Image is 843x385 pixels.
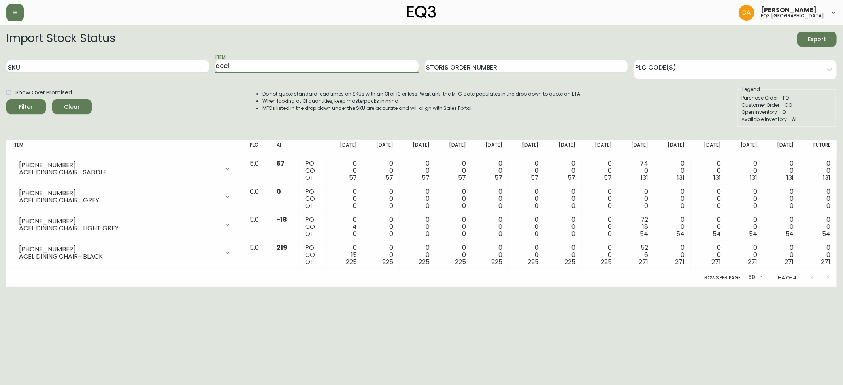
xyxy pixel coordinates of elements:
span: 0 [571,229,575,238]
div: Filter [19,102,33,112]
div: 0 4 [333,216,357,238]
span: 131 [714,173,721,182]
span: 0 [754,201,758,210]
div: [PHONE_NUMBER] [19,190,220,197]
div: 0 0 [333,188,357,209]
div: 0 0 [588,216,612,238]
div: 50 [745,271,765,284]
span: 0 [608,229,612,238]
div: [PHONE_NUMBER] [19,246,220,253]
th: [DATE] [472,140,509,157]
span: 131 [786,173,794,182]
div: 0 0 [588,188,612,209]
div: PO CO [305,216,320,238]
div: [PHONE_NUMBER] [19,218,220,225]
span: 271 [785,257,794,266]
span: 0 [717,201,721,210]
div: 0 0 [552,188,575,209]
div: PO CO [305,244,320,266]
div: 0 0 [734,244,757,266]
li: When looking at OI quantities, keep masterpacks in mind. [262,98,582,105]
th: [DATE] [327,140,363,157]
div: 0 0 [515,188,539,209]
div: 0 0 [588,244,612,266]
div: 0 0 [479,160,502,181]
div: 0 0 [370,244,393,266]
td: 6.0 [243,185,270,213]
div: 0 0 [697,216,721,238]
li: Do not quote standard lead times on SKUs with an OI of 10 or less. Wait until the MFG date popula... [262,91,582,98]
span: 0 [535,201,539,210]
span: 0 [389,201,393,210]
div: [PHONE_NUMBER] [19,162,220,169]
span: 225 [419,257,430,266]
div: 0 0 [661,244,685,266]
div: 0 0 [661,216,685,238]
th: [DATE] [582,140,618,157]
span: 0 [498,229,502,238]
span: 54 [676,229,685,238]
th: [DATE] [509,140,545,157]
div: Customer Order - CO [741,102,832,109]
span: 0 [498,201,502,210]
div: [PHONE_NUMBER]ACEL DINING CHAIR- BLACK [13,244,237,262]
span: OI [305,257,312,266]
span: 271 [675,257,685,266]
p: 1-4 of 4 [777,274,796,281]
div: 0 0 [770,216,794,238]
div: 0 0 [442,244,466,266]
span: 225 [382,257,393,266]
div: 0 0 [734,160,757,181]
div: 0 0 [515,244,539,266]
div: PO CO [305,188,320,209]
div: 0 0 [697,244,721,266]
span: 57 [277,159,285,168]
span: 225 [601,257,612,266]
div: 0 0 [406,216,430,238]
span: 0 [353,201,357,210]
span: 271 [748,257,758,266]
div: 0 0 [479,216,502,238]
th: [DATE] [691,140,727,157]
td: 5.0 [243,213,270,241]
span: 271 [712,257,721,266]
h5: eq3 [GEOGRAPHIC_DATA] [761,13,824,18]
div: 52 6 [624,244,648,266]
span: 131 [750,173,758,182]
div: 0 0 [370,216,393,238]
div: 0 15 [333,244,357,266]
div: [PHONE_NUMBER]ACEL DINING CHAIR- GREY [13,188,237,206]
span: Export [803,34,830,44]
th: Item [6,140,243,157]
span: 57 [531,173,539,182]
div: 0 0 [770,160,794,181]
li: MFGs listed in the drop down under the SKU are accurate and will align with Sales Portal. [262,105,582,112]
span: 0 [535,229,539,238]
span: 131 [823,173,830,182]
div: 74 0 [624,160,648,181]
img: logo [407,6,436,18]
span: 131 [641,173,648,182]
span: [PERSON_NAME] [761,7,817,13]
span: 0 [389,229,393,238]
span: 0 [826,201,830,210]
div: 0 0 [515,216,539,238]
div: 0 0 [807,160,830,181]
p: Rows per page: [704,274,742,281]
div: PO CO [305,160,320,181]
span: 225 [455,257,466,266]
th: [DATE] [363,140,400,157]
div: 0 0 [624,188,648,209]
th: [DATE] [764,140,800,157]
span: 0 [608,201,612,210]
span: 0 [277,187,281,196]
div: Open Inventory - OI [741,109,832,116]
span: 271 [639,257,648,266]
div: Available Inventory - AI [741,116,832,123]
div: 0 0 [807,244,830,266]
div: 0 0 [807,216,830,238]
span: 57 [494,173,502,182]
div: 0 0 [406,244,430,266]
div: 0 0 [442,216,466,238]
span: 0 [790,201,794,210]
